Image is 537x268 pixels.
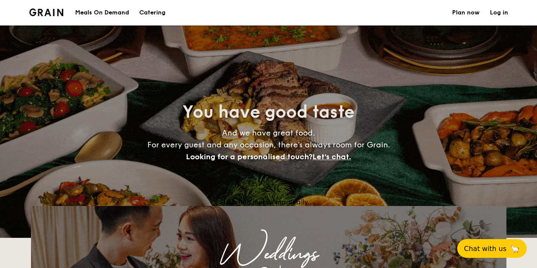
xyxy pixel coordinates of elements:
div: Weddings [106,247,432,262]
div: Loading menus magically... [31,198,506,206]
span: Chat with us [464,245,506,253]
span: Let's chat. [312,152,351,161]
button: Chat with us🦙 [457,239,527,258]
img: Grain [29,8,64,16]
a: Logotype [29,8,64,16]
span: 🦙 [510,244,520,254]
